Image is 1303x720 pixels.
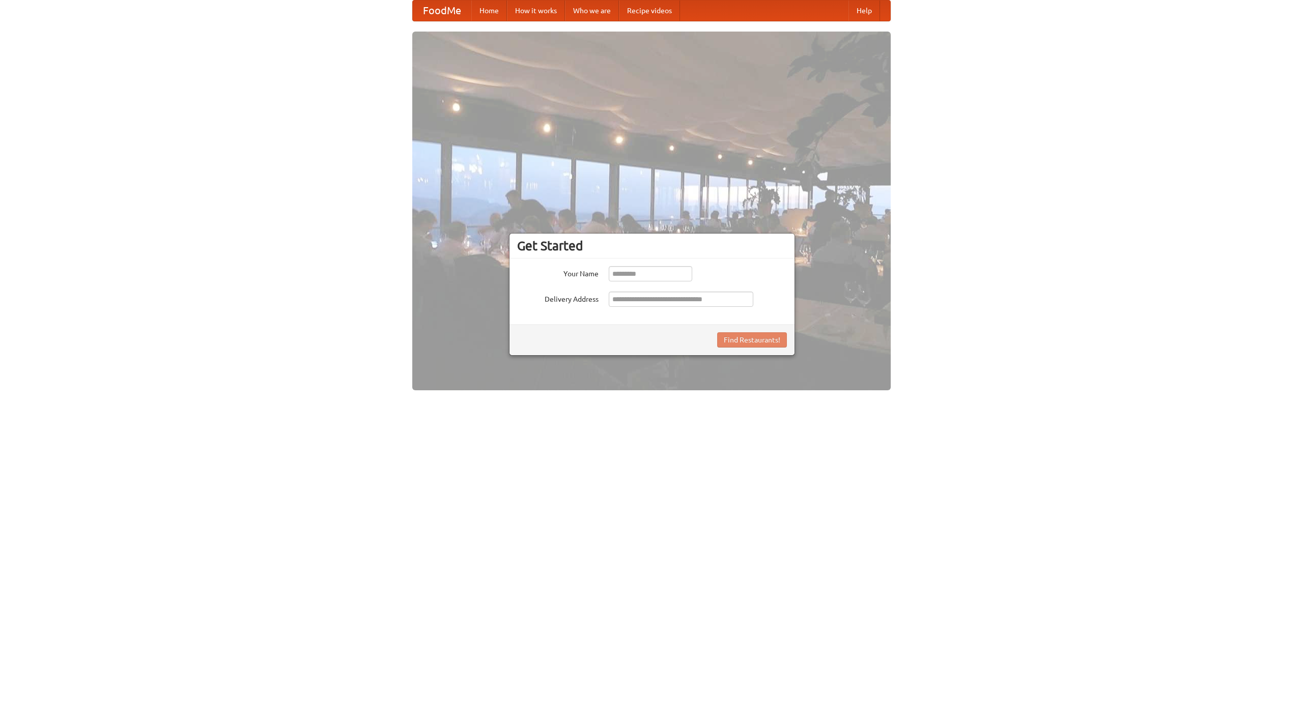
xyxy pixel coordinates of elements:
a: How it works [507,1,565,21]
a: Recipe videos [619,1,680,21]
button: Find Restaurants! [717,332,787,348]
a: Help [848,1,880,21]
h3: Get Started [517,238,787,253]
a: FoodMe [413,1,471,21]
a: Who we are [565,1,619,21]
label: Delivery Address [517,292,599,304]
label: Your Name [517,266,599,279]
a: Home [471,1,507,21]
